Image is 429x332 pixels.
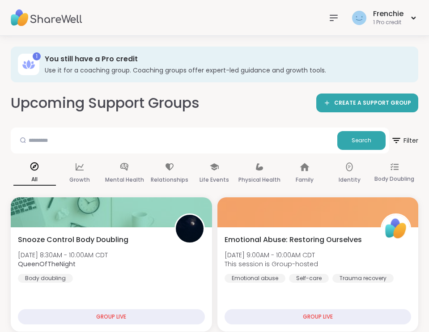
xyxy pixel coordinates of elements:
[225,274,285,283] div: Emotional abuse
[18,234,128,245] span: Snooze Control Body Doubling
[374,174,414,184] p: Body Doubling
[176,215,204,243] img: QueenOfTheNight
[200,175,229,185] p: Life Events
[151,175,188,185] p: Relationships
[18,260,76,268] b: QueenOfTheNight
[18,251,108,260] span: [DATE] 8:30AM - 10:00AM CDT
[13,174,56,186] p: All
[11,2,82,34] img: ShareWell Nav Logo
[391,130,418,151] span: Filter
[316,94,418,112] a: CREATE A SUPPORT GROUP
[225,260,318,268] span: This session is Group-hosted
[105,175,144,185] p: Mental Health
[238,175,280,185] p: Physical Health
[339,175,361,185] p: Identity
[69,175,90,185] p: Growth
[18,309,205,324] div: GROUP LIVE
[45,66,406,75] h3: Use it for a coaching group. Coaching groups offer expert-led guidance and growth tools.
[33,52,41,60] div: 1
[373,9,404,19] div: Frenchie
[11,93,200,113] h2: Upcoming Support Groups
[334,99,411,107] span: CREATE A SUPPORT GROUP
[391,128,418,153] button: Filter
[225,309,412,324] div: GROUP LIVE
[225,234,362,245] span: Emotional Abuse: Restoring Ourselves
[352,136,371,145] span: Search
[18,274,73,283] div: Body doubling
[45,54,406,64] h3: You still have a Pro credit
[373,19,404,26] div: 1 Pro credit
[289,274,329,283] div: Self-care
[337,131,386,150] button: Search
[382,215,410,243] img: ShareWell
[296,175,314,185] p: Family
[332,274,394,283] div: Trauma recovery
[225,251,318,260] span: [DATE] 9:00AM - 10:00AM CDT
[352,11,366,25] img: Frenchie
